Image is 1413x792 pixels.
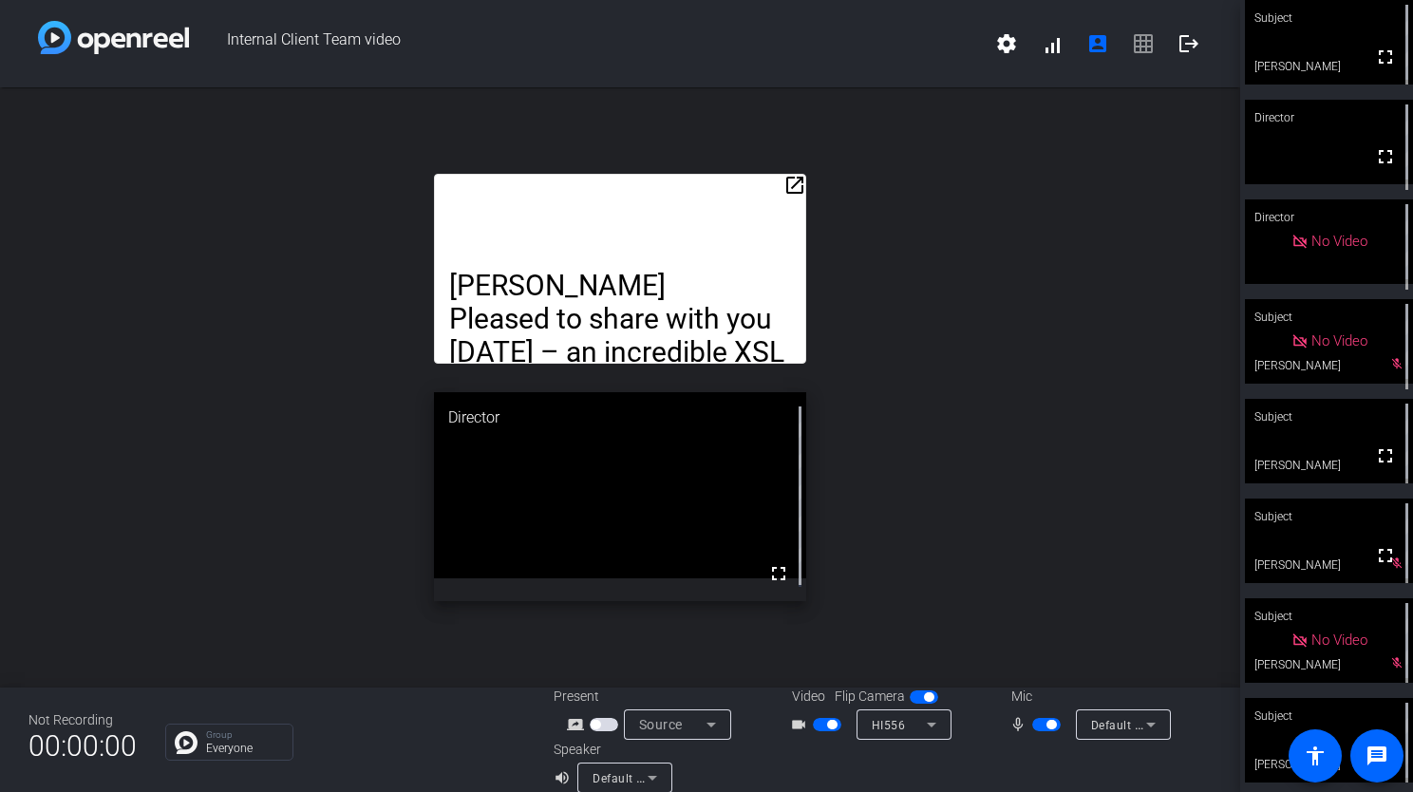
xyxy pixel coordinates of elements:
[1091,717,1358,732] span: Default - Microphone Array (2- Realtek(R) Audio)
[175,731,198,754] img: Chat Icon
[1245,399,1413,435] div: Subject
[554,766,576,789] mat-icon: volume_up
[995,32,1018,55] mat-icon: settings
[1311,233,1367,250] span: No Video
[554,740,668,760] div: Speaker
[835,687,905,707] span: Flip Camera
[1374,544,1397,567] mat-icon: fullscreen
[449,269,791,302] p: [PERSON_NAME]
[1245,499,1413,535] div: Subject
[872,719,906,732] span: HI556
[1086,32,1109,55] mat-icon: account_box
[593,770,886,785] span: Default - E327 (4- HD Audio Driver for Display Audio)
[1177,32,1200,55] mat-icon: logout
[767,562,790,585] mat-icon: fullscreen
[1311,632,1367,649] span: No Video
[790,713,813,736] mat-icon: videocam_outline
[1374,145,1397,168] mat-icon: fullscreen
[1245,199,1413,236] div: Director
[206,743,283,754] p: Everyone
[639,717,683,732] span: Source
[1374,46,1397,68] mat-icon: fullscreen
[1304,745,1327,767] mat-icon: accessibility
[28,710,137,730] div: Not Recording
[449,302,791,669] li: Pleased to share with you [DATE] – an incredible XSL collaboration in our client’s IPO journey wh...
[1245,698,1413,734] div: Subject
[783,174,806,197] mat-icon: open_in_new
[28,723,137,769] span: 00:00:00
[1245,299,1413,335] div: Subject
[206,730,283,740] p: Group
[1245,598,1413,634] div: Subject
[792,687,825,707] span: Video
[992,687,1182,707] div: Mic
[554,687,744,707] div: Present
[1029,21,1075,66] button: signal_cellular_alt
[1366,745,1388,767] mat-icon: message
[189,21,984,66] span: Internal Client Team video
[1009,713,1032,736] mat-icon: mic_none
[1311,332,1367,349] span: No Video
[38,21,189,54] img: white-gradient.svg
[1374,444,1397,467] mat-icon: fullscreen
[567,713,590,736] mat-icon: screen_share_outline
[1245,100,1413,136] div: Director
[434,392,806,443] div: Director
